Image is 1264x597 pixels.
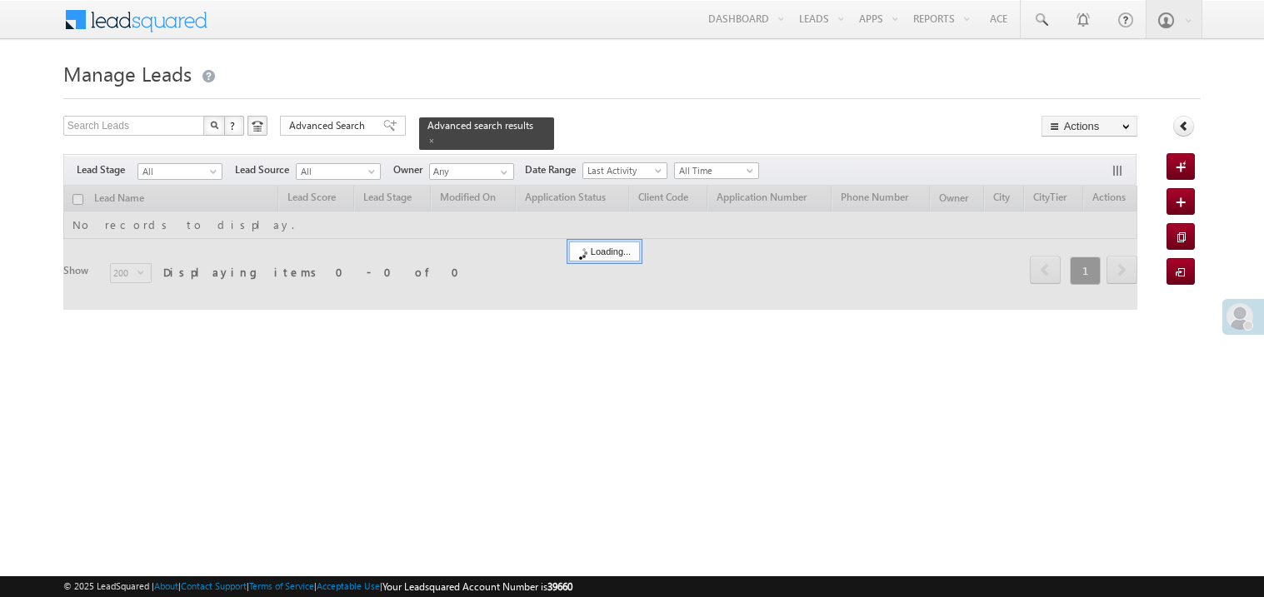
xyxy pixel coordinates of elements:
span: Date Range [525,162,582,177]
span: Last Activity [583,163,662,178]
button: ? [224,116,244,136]
a: About [154,580,178,591]
span: Lead Source [235,162,296,177]
span: All [297,164,376,179]
a: Contact Support [181,580,247,591]
span: Lead Stage [77,162,137,177]
button: Actions [1042,116,1137,137]
img: Search [210,121,218,129]
span: Advanced Search [289,118,370,133]
a: All [296,163,381,180]
a: Last Activity [582,162,667,179]
span: Manage Leads [63,60,192,87]
span: Advanced search results [427,119,533,132]
span: ? [230,118,237,132]
span: Your Leadsquared Account Number is [382,580,572,593]
span: All [138,164,217,179]
span: 39660 [547,580,572,593]
div: Loading... [569,241,640,261]
a: Acceptable Use [317,580,380,591]
span: © 2025 LeadSquared | | | | | [63,579,572,595]
a: All [137,163,222,180]
a: All Time [674,162,759,179]
span: Owner [393,162,429,177]
span: All Time [675,163,754,178]
a: Show All Items [492,164,512,181]
a: Terms of Service [249,580,314,591]
input: Type to Search [429,163,514,180]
